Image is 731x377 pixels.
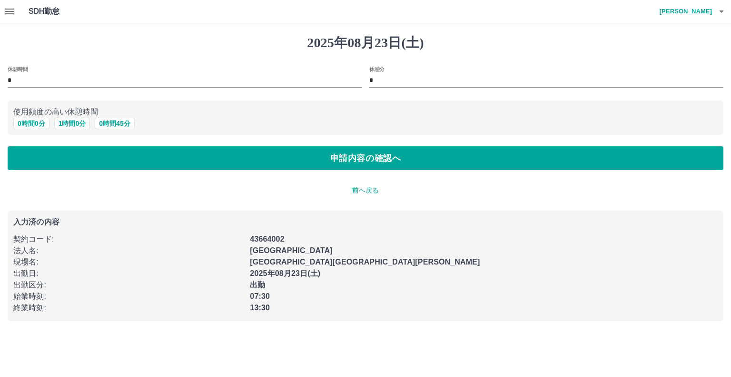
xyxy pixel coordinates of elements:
b: [GEOGRAPHIC_DATA][GEOGRAPHIC_DATA][PERSON_NAME] [250,258,480,266]
b: 13:30 [250,304,270,312]
button: 申請内容の確認へ [8,146,723,170]
label: 休憩時間 [8,65,28,72]
b: 07:30 [250,292,270,300]
b: 43664002 [250,235,284,243]
h1: 2025年08月23日(土) [8,35,723,51]
p: 出勤日 : [13,268,244,279]
p: 前へ戻る [8,185,723,195]
b: [GEOGRAPHIC_DATA] [250,246,333,255]
p: 終業時刻 : [13,302,244,314]
button: 1時間0分 [54,118,90,129]
p: 現場名 : [13,256,244,268]
p: 法人名 : [13,245,244,256]
p: 出勤区分 : [13,279,244,291]
button: 0時間0分 [13,118,49,129]
p: 始業時刻 : [13,291,244,302]
label: 休憩分 [369,65,385,72]
p: 入力済の内容 [13,218,718,226]
button: 0時間45分 [95,118,134,129]
b: 出勤 [250,281,265,289]
p: 使用頻度の高い休憩時間 [13,106,718,118]
b: 2025年08月23日(土) [250,269,320,277]
p: 契約コード : [13,234,244,245]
